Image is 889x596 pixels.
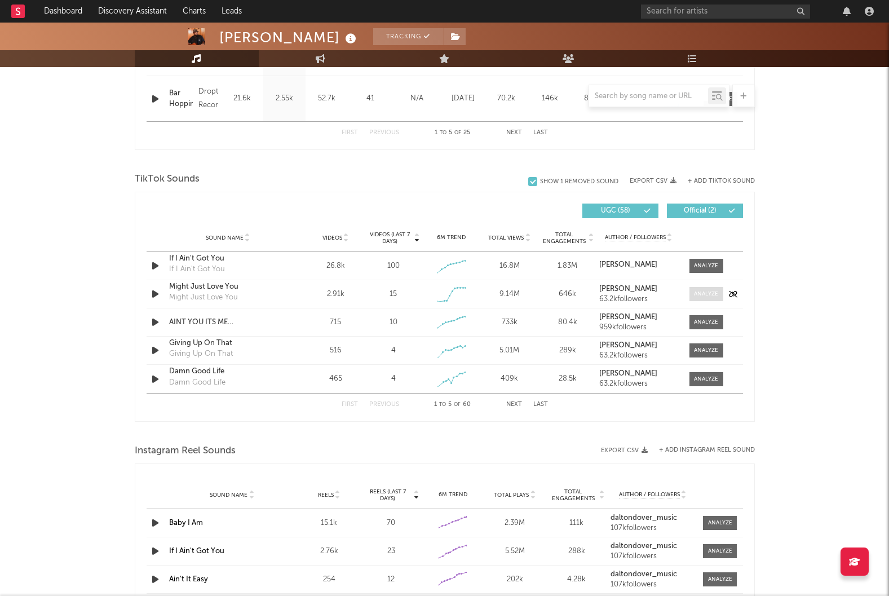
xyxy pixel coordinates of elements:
[541,317,594,328] div: 80.4k
[373,28,444,45] button: Tracking
[599,342,657,349] strong: [PERSON_NAME]
[169,281,287,293] a: Might Just Love You
[483,289,536,300] div: 9.14M
[611,542,677,550] strong: daltondover_music
[135,444,236,458] span: Instagram Reel Sounds
[318,492,334,498] span: Reels
[425,491,481,499] div: 6M Trend
[589,92,708,101] input: Search by song name or URL
[541,289,594,300] div: 646k
[169,377,225,388] div: Damn Good Life
[440,130,446,135] span: to
[541,373,594,385] div: 28.5k
[483,345,536,356] div: 5.01M
[483,317,536,328] div: 733k
[506,130,522,136] button: Next
[210,492,247,498] span: Sound Name
[611,524,695,532] div: 107k followers
[301,546,357,557] div: 2.76k
[309,261,362,272] div: 26.8k
[309,289,362,300] div: 2.91k
[630,178,676,184] button: Export CSV
[611,571,695,579] a: daltondover_music
[541,231,587,245] span: Total Engagements
[369,401,399,408] button: Previous
[582,204,658,218] button: UGC(58)
[363,546,419,557] div: 23
[605,234,666,241] span: Author / Followers
[367,231,413,245] span: Videos (last 7 days)
[301,518,357,529] div: 15.1k
[648,447,755,453] div: + Add Instagram Reel Sound
[169,366,287,377] a: Damn Good Life
[611,581,695,589] div: 107k followers
[599,261,678,269] a: [PERSON_NAME]
[611,514,677,522] strong: daltondover_music
[309,317,362,328] div: 715
[486,518,543,529] div: 2.39M
[454,130,461,135] span: of
[342,401,358,408] button: First
[659,447,755,453] button: + Add Instagram Reel Sound
[363,488,413,502] span: Reels (last 7 days)
[322,235,342,241] span: Videos
[488,235,524,241] span: Total Views
[549,574,605,585] div: 4.28k
[169,292,238,303] div: Might Just Love You
[599,370,678,378] a: [PERSON_NAME]
[422,126,484,140] div: 1 5 25
[599,352,678,360] div: 63.2k followers
[483,261,536,272] div: 16.8M
[486,574,543,585] div: 202k
[549,518,605,529] div: 111k
[599,370,657,377] strong: [PERSON_NAME]
[611,542,695,550] a: daltondover_music
[676,178,755,184] button: + Add TikTok Sound
[439,402,446,407] span: to
[549,546,605,557] div: 288k
[667,204,743,218] button: Official(2)
[391,373,396,385] div: 4
[611,571,677,578] strong: daltondover_music
[599,342,678,350] a: [PERSON_NAME]
[540,178,618,186] div: Show 1 Removed Sound
[309,373,362,385] div: 465
[422,398,484,412] div: 1 5 60
[169,317,287,328] a: AINT YOU ITS ME [PERSON_NAME]
[599,261,657,268] strong: [PERSON_NAME]
[363,518,419,529] div: 70
[169,264,225,275] div: If I Ain't Got You
[169,253,287,264] a: If I Ain't Got You
[219,28,359,47] div: [PERSON_NAME]
[599,285,678,293] a: [PERSON_NAME]
[309,345,362,356] div: 516
[369,130,399,136] button: Previous
[533,130,548,136] button: Last
[549,488,598,502] span: Total Engagements
[387,261,400,272] div: 100
[641,5,810,19] input: Search for artists
[590,208,642,214] span: UGC ( 58 )
[169,548,224,555] a: If I Ain't Got You
[169,348,233,360] div: Giving Up On That
[135,173,200,186] span: TikTok Sounds
[611,514,695,522] a: daltondover_music
[599,295,678,303] div: 63.2k followers
[425,233,477,242] div: 6M Trend
[611,553,695,560] div: 107k followers
[674,208,726,214] span: Official ( 2 )
[494,492,529,498] span: Total Plays
[301,574,357,585] div: 254
[363,574,419,585] div: 12
[169,338,287,349] div: Giving Up On That
[533,401,548,408] button: Last
[506,401,522,408] button: Next
[599,380,678,388] div: 63.2k followers
[390,289,397,300] div: 15
[169,576,208,583] a: Ain't It Easy
[688,178,755,184] button: + Add TikTok Sound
